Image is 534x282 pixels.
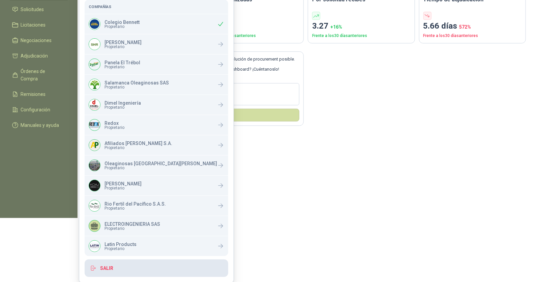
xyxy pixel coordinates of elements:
[105,60,140,65] p: Panela El Trébol
[105,202,166,206] p: Rio Fertil del Pacífico S.A.S.
[89,200,100,211] img: Company Logo
[85,135,228,155] a: Company LogoAfiliados [PERSON_NAME] S.A.Propietario
[89,140,100,151] img: Company Logo
[105,126,124,130] span: Propietario
[85,196,228,216] a: Company LogoRio Fertil del Pacífico S.A.S.Propietario
[85,216,228,236] a: ELECTROINGENIERIA SASPropietario
[459,24,471,30] span: 572 %
[105,25,140,29] span: Propietario
[8,49,69,62] a: Adjudicación
[201,33,300,39] p: Frente a los 30 días anteriores
[85,236,228,256] a: Company LogoLatin ProductsPropietario
[330,24,342,30] span: + 16 %
[89,160,100,171] img: Company Logo
[8,65,69,85] a: Órdenes de Compra
[105,45,142,49] span: Propietario
[8,34,69,47] a: Negociaciones
[8,119,69,132] a: Manuales y ayuda
[85,34,228,54] a: Company Logo[PERSON_NAME]Propietario
[201,20,300,33] p: 276
[105,85,169,89] span: Propietario
[105,186,142,190] span: Propietario
[105,20,140,25] p: Colegio Bennett
[85,95,228,115] a: Company LogoDimel IngenieríaPropietario
[105,226,160,231] span: Propietario
[89,119,100,131] img: Company Logo
[89,4,224,10] h5: Compañías
[312,33,411,39] p: Frente a los 30 días anteriores
[423,33,522,39] p: Frente a los 30 días anteriores
[8,3,69,16] a: Solicitudes
[89,180,100,191] img: Company Logo
[89,59,100,70] img: Company Logo
[312,20,411,33] p: 3.27
[89,99,100,110] img: Company Logo
[423,20,522,33] p: 5.66 días
[105,242,137,247] p: Latin Products
[8,19,69,31] a: Licitaciones
[21,91,46,98] span: Remisiones
[21,121,59,129] span: Manuales y ayuda
[105,65,140,69] span: Propietario
[89,19,100,30] img: Company Logo
[21,37,52,44] span: Negociaciones
[105,141,172,146] p: Afiliados [PERSON_NAME] S.A.
[89,241,100,252] img: Company Logo
[105,206,166,210] span: Propietario
[105,161,217,166] p: Oleaginosas [GEOGRAPHIC_DATA][PERSON_NAME]
[105,247,137,251] span: Propietario
[85,115,228,135] a: Company LogoRedoxPropietario
[21,68,63,82] span: Órdenes de Compra
[89,79,100,90] img: Company Logo
[89,39,100,50] img: Company Logo
[21,21,46,29] span: Licitaciones
[8,103,69,116] a: Configuración
[85,259,228,277] button: Salir
[85,14,228,34] div: Company LogoColegio BennettPropietario
[105,101,141,105] p: Dimel Ingeniería
[105,80,169,85] p: Salamanca Oleaginosas SAS
[105,181,142,186] p: [PERSON_NAME]
[105,40,142,45] p: [PERSON_NAME]
[85,155,228,175] a: Company LogoOleaginosas [GEOGRAPHIC_DATA][PERSON_NAME]Propietario
[21,6,44,13] span: Solicitudes
[8,88,69,101] a: Remisiones
[21,106,51,113] span: Configuración
[85,75,228,95] a: Company LogoSalamanca Oleaginosas SASPropietario
[105,222,160,226] p: ELECTROINGENIERIA SAS
[105,105,141,109] span: Propietario
[105,166,217,170] span: Propietario
[85,55,228,74] a: Company LogoPanela El TrébolPropietario
[105,146,172,150] span: Propietario
[85,176,228,196] a: Company Logo[PERSON_NAME]Propietario
[21,52,48,60] span: Adjudicación
[105,121,124,126] p: Redox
